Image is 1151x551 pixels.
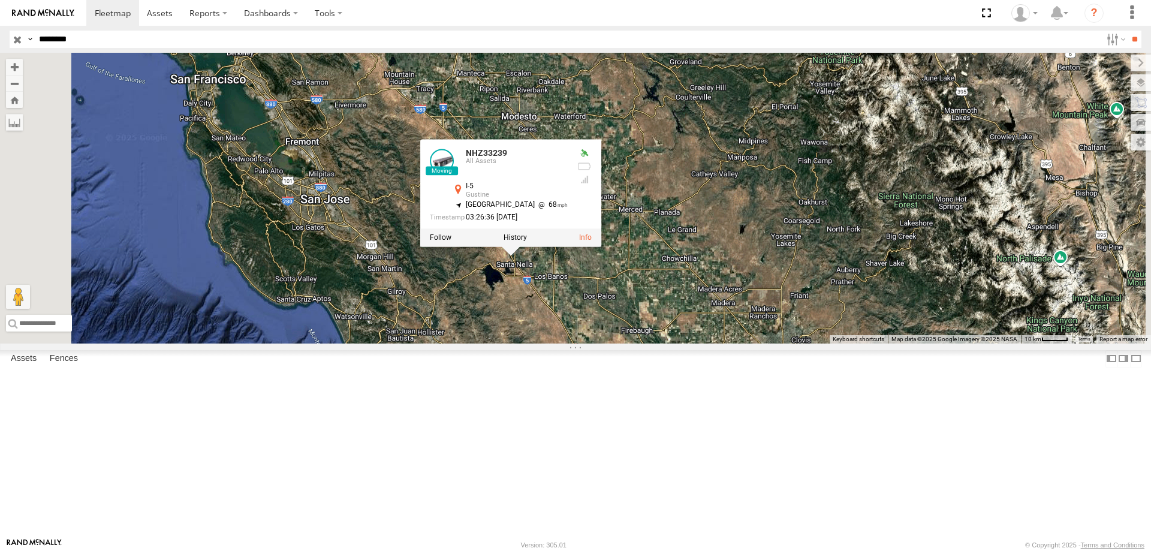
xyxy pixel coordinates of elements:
[1117,350,1129,368] label: Dock Summary Table to the Right
[1021,335,1072,344] button: Map Scale: 10 km per 41 pixels
[6,75,23,92] button: Zoom out
[579,234,592,242] a: View Asset Details
[430,234,451,242] label: Realtime tracking of Asset
[1081,541,1144,549] a: Terms and Conditions
[521,541,567,549] div: Version: 305.01
[1131,134,1151,150] label: Map Settings
[430,149,454,173] a: View Asset Details
[466,158,568,165] div: All Assets
[25,31,35,48] label: Search Query
[7,539,62,551] a: Visit our Website
[1102,31,1128,48] label: Search Filter Options
[891,336,1017,342] span: Map data ©2025 Google Imagery ©2025 NASA
[535,200,568,209] span: 68
[1099,336,1147,342] a: Report a map error
[5,350,43,367] label: Assets
[1007,4,1042,22] div: Zulema McIntosch
[1130,350,1142,368] label: Hide Summary Table
[44,350,84,367] label: Fences
[466,200,535,209] span: [GEOGRAPHIC_DATA]
[466,182,568,190] div: I-5
[6,92,23,108] button: Zoom Home
[833,335,884,344] button: Keyboard shortcuts
[1105,350,1117,368] label: Dock Summary Table to the Left
[577,149,592,158] div: Valid GPS Fix
[430,214,568,222] div: Date/time of location update
[577,174,592,184] div: Last Event GSM Signal Strength
[1084,4,1104,23] i: ?
[504,234,527,242] label: View Asset History
[1078,337,1090,342] a: Terms
[466,191,568,198] div: Gustine
[577,162,592,171] div: No battery health information received from this device.
[466,148,507,158] a: NHZ33239
[6,114,23,131] label: Measure
[6,285,30,309] button: Drag Pegman onto the map to open Street View
[1025,336,1041,342] span: 10 km
[6,59,23,75] button: Zoom in
[1025,541,1144,549] div: © Copyright 2025 -
[12,9,74,17] img: rand-logo.svg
